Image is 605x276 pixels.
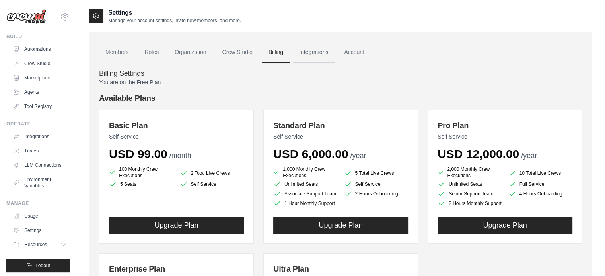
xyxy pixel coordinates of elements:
[273,180,338,188] li: Unlimited Seats
[10,238,70,251] button: Resources
[180,168,244,179] li: 2 Total Live Crews
[10,210,70,222] a: Usage
[273,133,408,141] p: Self Service
[169,152,191,160] span: /month
[6,200,70,207] div: Manage
[438,133,572,141] p: Self Service
[10,100,70,113] a: Tool Registry
[6,121,70,127] div: Operate
[138,42,165,63] a: Roles
[273,190,338,198] li: Associate Support Team
[109,166,173,179] li: 100 Monthly Crew Executions
[6,259,70,272] button: Logout
[180,180,244,188] li: Self Service
[508,168,573,179] li: 10 Total Live Crews
[35,262,50,269] span: Logout
[438,180,502,188] li: Unlimited Seats
[293,42,335,63] a: Integrations
[273,217,408,234] button: Upgrade Plan
[344,180,409,188] li: Self Service
[508,190,573,198] li: 4 Hours Onboarding
[216,42,259,63] a: Crew Studio
[10,130,70,143] a: Integrations
[350,152,366,160] span: /year
[109,217,244,234] button: Upgrade Plan
[24,241,47,248] span: Resources
[438,120,572,131] h3: Pro Plan
[273,199,338,207] li: 1 Hour Monthly Support
[99,78,582,86] p: You are on the Free Plan
[10,224,70,237] a: Settings
[508,180,573,188] li: Full Service
[108,8,241,17] h2: Settings
[99,93,582,104] h4: Available Plans
[338,42,371,63] a: Account
[108,17,241,24] p: Manage your account settings, invite new members, and more.
[521,152,537,160] span: /year
[99,69,582,78] h4: Billing Settings
[273,166,338,179] li: 1,000 Monthly Crew Executions
[109,120,244,131] h3: Basic Plan
[565,238,605,276] iframe: Chat Widget
[10,57,70,70] a: Crew Studio
[109,133,244,141] p: Self Service
[10,159,70,172] a: LLM Connections
[438,166,502,179] li: 2,000 Monthly Crew Executions
[168,42,212,63] a: Organization
[273,147,348,160] span: USD 6,000.00
[273,263,408,274] h3: Ultra Plan
[438,217,572,234] button: Upgrade Plan
[10,43,70,56] a: Automations
[262,42,290,63] a: Billing
[6,33,70,40] div: Build
[438,147,519,160] span: USD 12,000.00
[99,42,135,63] a: Members
[10,86,70,98] a: Agents
[10,145,70,157] a: Traces
[273,120,408,131] h3: Standard Plan
[109,180,173,188] li: 5 Seats
[10,71,70,84] a: Marketplace
[438,190,502,198] li: Senior Support Team
[109,147,167,160] span: USD 99.00
[109,263,244,274] h3: Enterprise Plan
[344,190,409,198] li: 2 Hours Onboarding
[10,173,70,192] a: Environment Variables
[6,9,46,24] img: Logo
[438,199,502,207] li: 2 Hours Monthly Support
[344,168,409,179] li: 5 Total Live Crews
